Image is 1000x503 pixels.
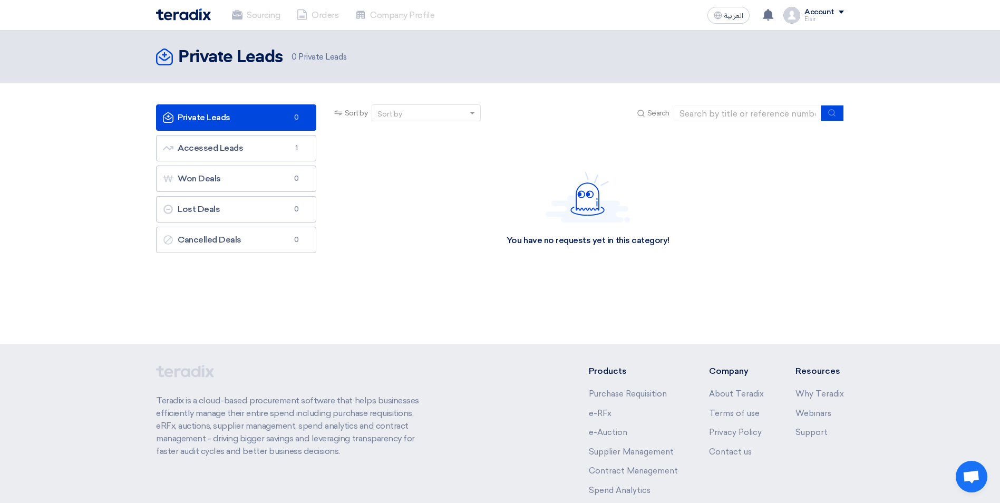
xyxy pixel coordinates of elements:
img: profile_test.png [783,7,800,24]
div: Elsir [804,16,844,22]
p: Teradix is a cloud-based procurement software that helps businesses efficiently manage their enti... [156,394,431,458]
span: 1 [290,143,303,153]
span: Search [647,108,669,119]
div: Account [804,8,834,17]
a: Private Leads0 [156,104,316,131]
a: Support [795,428,828,437]
span: 0 [292,52,297,62]
a: Spend Analytics [589,486,651,495]
span: 0 [290,204,303,215]
a: e-RFx [589,409,611,418]
span: 0 [290,173,303,184]
h2: Private Leads [178,47,283,68]
a: Lost Deals0 [156,196,316,223]
a: Supplier Management [589,447,674,457]
span: 0 [290,235,303,245]
span: Private Leads [292,51,346,63]
a: Privacy Policy [709,428,762,437]
a: Won Deals0 [156,166,316,192]
a: Webinars [795,409,831,418]
a: Accessed Leads1 [156,135,316,161]
span: العربية [724,12,743,20]
a: e-Auction [589,428,627,437]
img: Teradix logo [156,8,211,21]
div: Open chat [956,461,987,492]
span: Sort by [345,108,368,119]
a: Contract Management [589,466,678,476]
a: About Teradix [709,389,764,399]
div: You have no requests yet in this category! [507,235,669,246]
img: Hello [546,171,630,223]
a: Cancelled Deals0 [156,227,316,253]
li: Company [709,365,764,378]
li: Products [589,365,678,378]
div: Sort by [377,109,402,120]
a: Why Teradix [795,389,844,399]
input: Search by title or reference number [674,105,821,121]
a: Contact us [709,447,752,457]
span: 0 [290,112,303,123]
li: Resources [795,365,844,378]
button: العربية [707,7,750,24]
a: Terms of use [709,409,760,418]
a: Purchase Requisition [589,389,667,399]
